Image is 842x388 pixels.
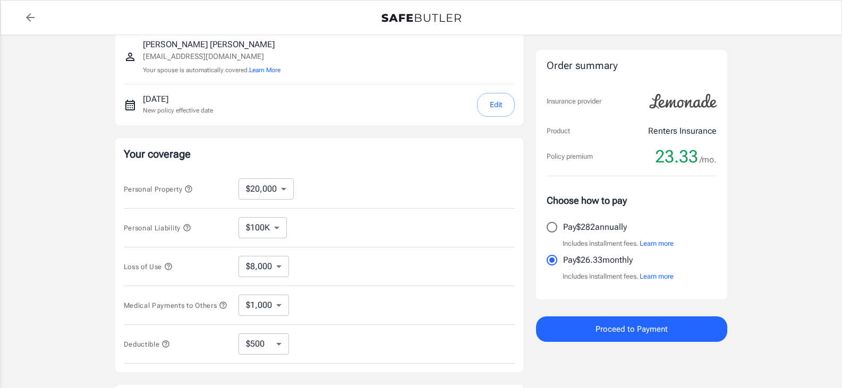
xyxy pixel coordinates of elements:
button: Edit [477,93,515,117]
p: Pay $26.33 monthly [563,254,633,266]
p: Choose how to pay [547,193,717,208]
p: New policy effective date [143,106,213,115]
span: Deductible [124,340,171,348]
button: Personal Property [124,183,193,195]
p: Pay $282 annually [563,221,627,234]
p: Your spouse is automatically covered. [143,65,280,75]
span: Loss of Use [124,263,173,271]
svg: Insured person [124,50,137,63]
p: Includes installment fees. [563,271,674,282]
button: Learn More [249,65,280,75]
button: Proceed to Payment [536,316,727,342]
svg: New policy start date [124,99,137,111]
span: Personal Liability [124,224,191,232]
button: Personal Liability [124,221,191,234]
button: Learn more [640,238,674,249]
button: Deductible [124,338,171,350]
img: Lemonade [643,87,723,116]
p: Insurance provider [547,96,601,107]
span: /mo. [700,152,717,167]
p: Renters Insurance [648,125,717,137]
img: Back to quotes [381,14,461,22]
span: Personal Property [124,185,193,193]
button: Medical Payments to Others [124,299,228,312]
div: Order summary [547,58,717,74]
a: back to quotes [20,7,41,28]
p: Policy premium [547,151,593,162]
span: Medical Payments to Others [124,301,228,309]
p: [PERSON_NAME] [PERSON_NAME] [143,38,280,51]
p: [EMAIL_ADDRESS][DOMAIN_NAME] [143,51,280,62]
p: Your coverage [124,146,515,161]
p: Includes installment fees. [563,238,674,249]
button: Loss of Use [124,260,173,273]
p: [DATE] [143,93,213,106]
span: Proceed to Payment [596,322,668,336]
button: Learn more [640,271,674,282]
span: 23.33 [655,146,698,167]
p: Product [547,126,570,136]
